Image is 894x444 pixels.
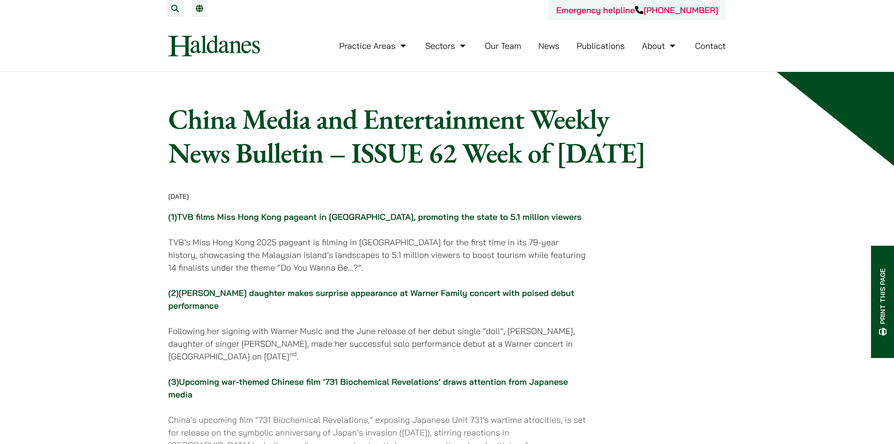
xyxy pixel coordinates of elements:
a: Practice Areas [339,40,408,51]
a: TVB films Miss Hong Kong pageant in [GEOGRAPHIC_DATA], promoting the state to 5.1 million viewers [177,211,581,222]
strong: (3) [168,376,179,387]
a: About [642,40,678,51]
a: Publications [577,40,625,51]
p: Following her signing with Warner Music and the June release of her debut single “doll”, [PERSON_... [168,325,587,363]
img: Logo of Haldanes [168,35,260,56]
a: Emergency helpline[PHONE_NUMBER] [556,5,718,16]
a: [PERSON_NAME] daughter makes surprise appearance at Warner Family concert with poised debut perfo... [168,288,574,311]
a: Switch to EN [196,5,203,12]
a: News [538,40,559,51]
strong: (2) [168,288,179,298]
a: Our Team [485,40,521,51]
a: Contact [695,40,726,51]
a: Upcoming war-themed Chinese film ‘731 Biochemical Revelations’ draws attention from Japanese media [168,376,568,400]
p: TVB’s Miss Hong Kong 2025 pageant is filming in [GEOGRAPHIC_DATA] for the first time in its 79-ye... [168,236,587,274]
sup: nd [290,350,297,358]
strong: (1) [168,211,177,222]
h1: China Media and Entertainment Weekly News Bulletin – ISSUE 62 Week of [DATE] [168,102,656,170]
time: [DATE] [168,192,189,201]
a: Sectors [425,40,467,51]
